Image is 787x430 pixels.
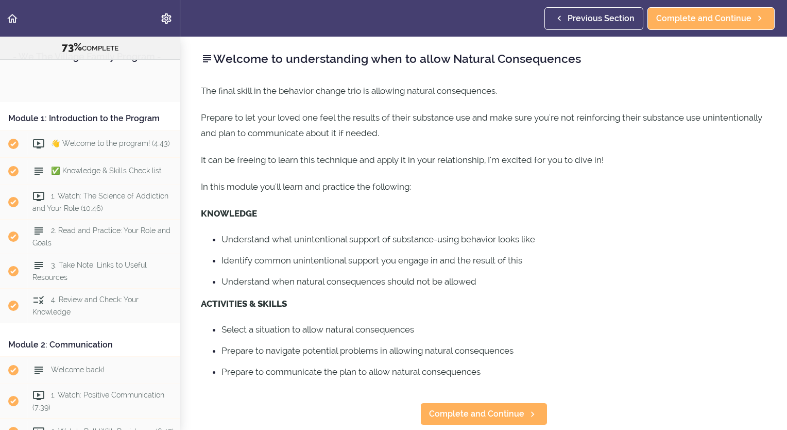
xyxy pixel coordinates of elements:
h2: Welcome to understanding when to allow Natural Consequences [201,50,766,68]
span: Welcome back! [51,366,104,374]
svg: Back to course curriculum [6,12,19,25]
span: Complete and Continue [656,12,751,25]
span: 4. Review and Check: Your Knowledge [32,295,139,316]
span: Previous Section [568,12,635,25]
strong: KNOWLEDGE [201,208,257,219]
a: Complete and Continue [420,403,548,425]
span: It can be freeing to learn this technique and apply it in your relationship, I'm excited for you ... [201,155,604,165]
span: 1. Watch: The Science of Addiction and Your Role (10:46) [32,192,168,212]
span: Understand what unintentional support of substance-using behavior looks like [221,234,535,244]
span: In this module you'll learn and practice the following: [201,181,411,192]
span: ✅ Knowledge & Skills Check list [51,167,162,175]
span: Prepare to navigate potential problems in allowing natural consequences [221,345,514,356]
span: 2. Read and Practice: Your Role and Goals [32,226,170,246]
span: 1. Watch: Positive Communication (7:39) [32,391,164,411]
div: COMPLETE [13,41,167,54]
span: Understand when natural consequences should not be allowed [221,276,476,287]
span: Complete and Continue [429,408,524,420]
span: Prepare to let your loved one feel the results of their substance use and make sure you're not re... [201,112,762,138]
span: Prepare to communicate the plan to allow natural consequences [221,367,481,377]
span: The final skill in the behavior change trio is allowing natural consequences. [201,86,497,96]
span: 3. Take Note: Links to Useful Resources [32,261,147,281]
a: Previous Section [544,7,643,30]
span: Identify common unintentional support you engage in and the result of this [221,255,522,266]
strong: ACTIVITIES & SKILLS [201,299,287,309]
span: 👋 Welcome to the program! (4:43) [51,139,170,147]
svg: Settings Menu [160,12,173,25]
span: 73% [62,41,82,53]
span: Select a situation to allow natural consequences [221,324,414,335]
a: Complete and Continue [647,7,775,30]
